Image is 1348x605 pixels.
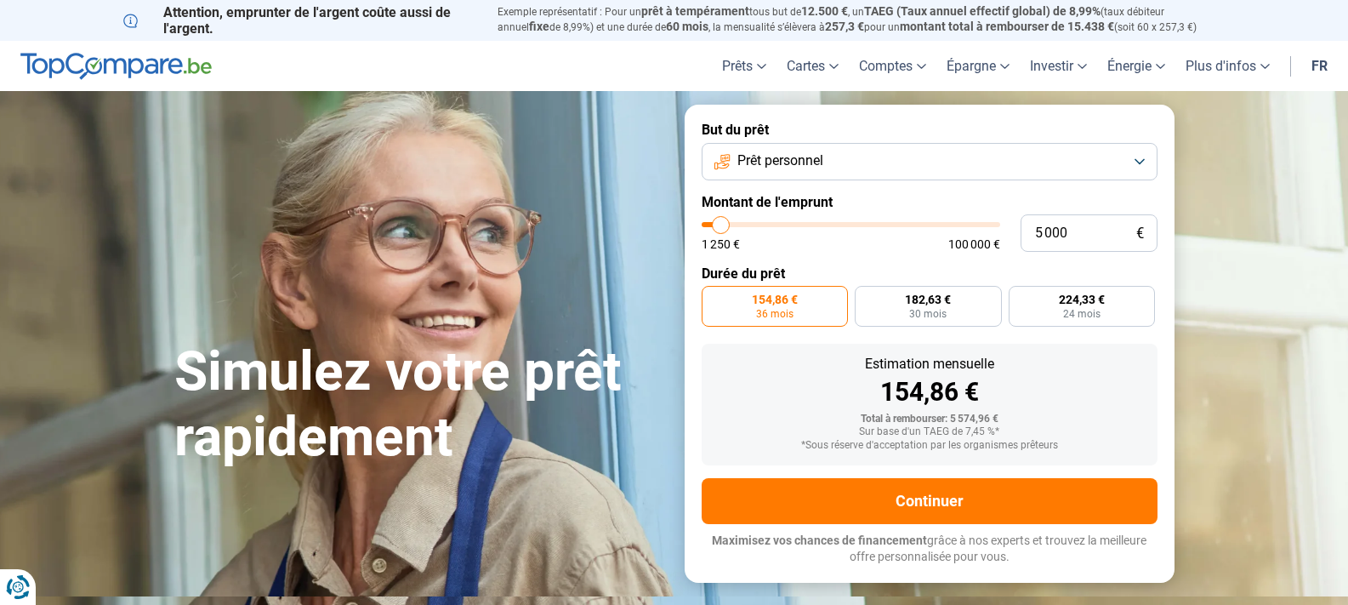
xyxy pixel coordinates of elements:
div: 154,86 € [715,380,1144,405]
h1: Simulez votre prêt rapidement [174,340,664,471]
span: prêt à tempérament [641,4,749,18]
button: Continuer [702,478,1157,524]
span: 12.500 € [801,4,848,18]
span: 36 mois [756,309,793,319]
span: montant total à rembourser de 15.438 € [900,20,1114,33]
div: Total à rembourser: 5 574,96 € [715,414,1144,425]
label: Durée du prêt [702,265,1157,282]
span: 30 mois [909,309,947,319]
div: Estimation mensuelle [715,357,1144,371]
div: Sur base d'un TAEG de 7,45 %* [715,426,1144,438]
a: Énergie [1097,41,1175,91]
span: 182,63 € [905,294,951,305]
a: Cartes [776,41,849,91]
a: Plus d'infos [1175,41,1280,91]
a: Investir [1020,41,1097,91]
span: TAEG (Taux annuel effectif global) de 8,99% [864,4,1101,18]
div: *Sous réserve d'acceptation par les organismes prêteurs [715,440,1144,452]
label: But du prêt [702,122,1157,138]
span: fixe [529,20,549,33]
p: Exemple représentatif : Pour un tous but de , un (taux débiteur annuel de 8,99%) et une durée de ... [498,4,1226,35]
a: fr [1301,41,1338,91]
span: 1 250 € [702,238,740,250]
span: Maximisez vos chances de financement [712,534,927,547]
span: 24 mois [1063,309,1101,319]
span: € [1136,226,1144,241]
span: 100 000 € [948,238,1000,250]
p: Attention, emprunter de l'argent coûte aussi de l'argent. [123,4,477,37]
span: Prêt personnel [737,151,823,170]
p: grâce à nos experts et trouvez la meilleure offre personnalisée pour vous. [702,533,1157,566]
span: 154,86 € [752,294,798,305]
a: Prêts [712,41,776,91]
label: Montant de l'emprunt [702,194,1157,210]
a: Épargne [936,41,1020,91]
img: TopCompare [20,53,212,80]
button: Prêt personnel [702,143,1157,180]
a: Comptes [849,41,936,91]
span: 257,3 € [825,20,864,33]
span: 224,33 € [1059,294,1105,305]
span: 60 mois [666,20,708,33]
